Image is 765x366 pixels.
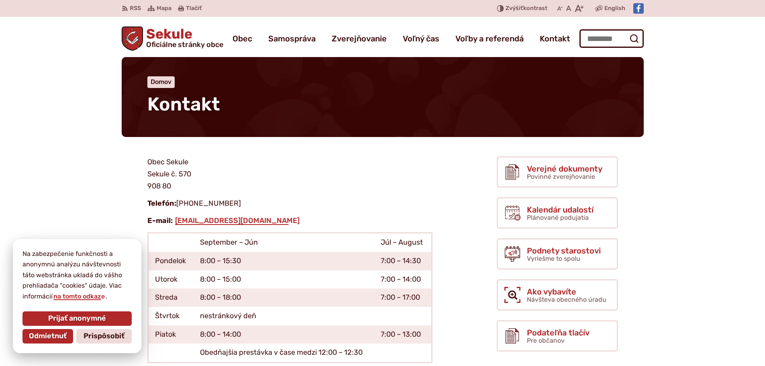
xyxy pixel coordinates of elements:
span: Ako vybavíte [527,287,606,296]
span: Odmietnuť [29,332,67,341]
button: Odmietnuť [22,329,73,344]
span: Vyriešme to spolu [527,255,580,262]
img: Prejsť na Facebook stránku [633,3,644,14]
td: 7:00 – 13:00 [374,325,432,344]
span: Podnety starostovi [527,246,601,255]
span: Oficiálne stránky obce [146,41,223,48]
td: 8:00 – 15:30 [194,252,374,270]
td: 8:00 – 18:00 [194,288,374,307]
td: Pondelok [148,252,194,270]
a: Podnety starostovi Vyriešme to spolu [497,238,618,270]
td: 7:00 – 17:00 [374,288,432,307]
p: Na zabezpečenie funkčnosti a anonymnú analýzu návštevnosti táto webstránka ukladá do vášho prehli... [22,249,132,302]
span: kontrast [506,5,547,12]
td: Júl – August [374,233,432,252]
span: Mapa [157,4,171,13]
span: RSS [130,4,141,13]
span: Prispôsobiť [84,332,124,341]
a: Zverejňovanie [332,27,387,50]
td: nestránkový deň [194,307,374,325]
a: Podateľňa tlačív Pre občanov [497,320,618,352]
a: Ako vybavíte Návšteva obecného úradu [497,279,618,311]
a: Kontakt [540,27,570,50]
span: Kontakt [147,93,220,115]
td: Štvrtok [148,307,194,325]
span: Podateľňa tlačív [527,328,590,337]
a: [EMAIL_ADDRESS][DOMAIN_NAME] [174,216,300,225]
span: Sekule [143,27,223,48]
strong: E-mail: [147,216,173,225]
a: Verejné dokumenty Povinné zverejňovanie [497,156,618,188]
td: Obedňajšia prestávka v čase medzi 12:00 – 12:30 [194,344,374,362]
span: Pre občanov [527,337,565,344]
span: Zvýšiť [506,5,523,12]
td: Utorok [148,270,194,289]
a: Voľný čas [403,27,439,50]
a: Kalendár udalostí Plánované podujatia [497,197,618,229]
a: Logo Sekule, prejsť na domovskú stránku. [122,27,224,51]
td: Streda [148,288,194,307]
span: Plánované podujatia [527,214,589,221]
span: Prijať anonymné [48,314,106,323]
img: Prejsť na domovskú stránku [122,27,143,51]
a: Domov [151,78,171,86]
td: 7:00 – 14:30 [374,252,432,270]
td: 8:00 – 15:00 [194,270,374,289]
a: na tomto odkaze [53,292,106,300]
button: Prijať anonymné [22,311,132,326]
span: Návšteva obecného úradu [527,296,606,303]
a: Samospráva [268,27,316,50]
td: 7:00 – 14:00 [374,270,432,289]
strong: Telefón: [147,199,176,208]
td: 8:00 – 14:00 [194,325,374,344]
td: Piatok [148,325,194,344]
span: English [604,4,625,13]
a: English [603,4,627,13]
button: Prispôsobiť [76,329,132,344]
span: Verejné dokumenty [527,164,602,173]
p: Obec Sekule Sekule č. 570 908 80 [147,156,432,192]
span: Tlačiť [186,5,202,12]
p: [PHONE_NUMBER] [147,198,432,210]
a: Obec [233,27,252,50]
a: Voľby a referendá [455,27,524,50]
span: Povinné zverejňovanie [527,173,595,180]
td: September – Jún [194,233,374,252]
span: Kalendár udalostí [527,205,594,214]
